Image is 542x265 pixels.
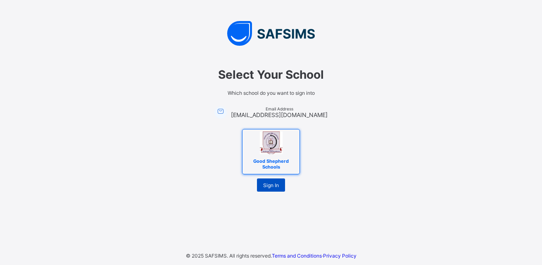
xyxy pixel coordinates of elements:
[323,253,357,259] a: Privacy Policy
[246,156,296,172] span: Good Shepherd Schools
[147,21,395,46] img: SAFSIMS Logo
[272,253,357,259] span: ·
[186,253,272,259] span: © 2025 SAFSIMS. All rights reserved.
[231,111,328,118] span: [EMAIL_ADDRESS][DOMAIN_NAME]
[260,131,283,154] img: Good Shepherd Schools
[155,90,387,96] span: Which school do you want to sign into
[272,253,322,259] a: Terms and Conditions
[263,182,279,188] span: Sign In
[231,106,328,111] span: Email Address
[155,68,387,82] span: Select Your School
